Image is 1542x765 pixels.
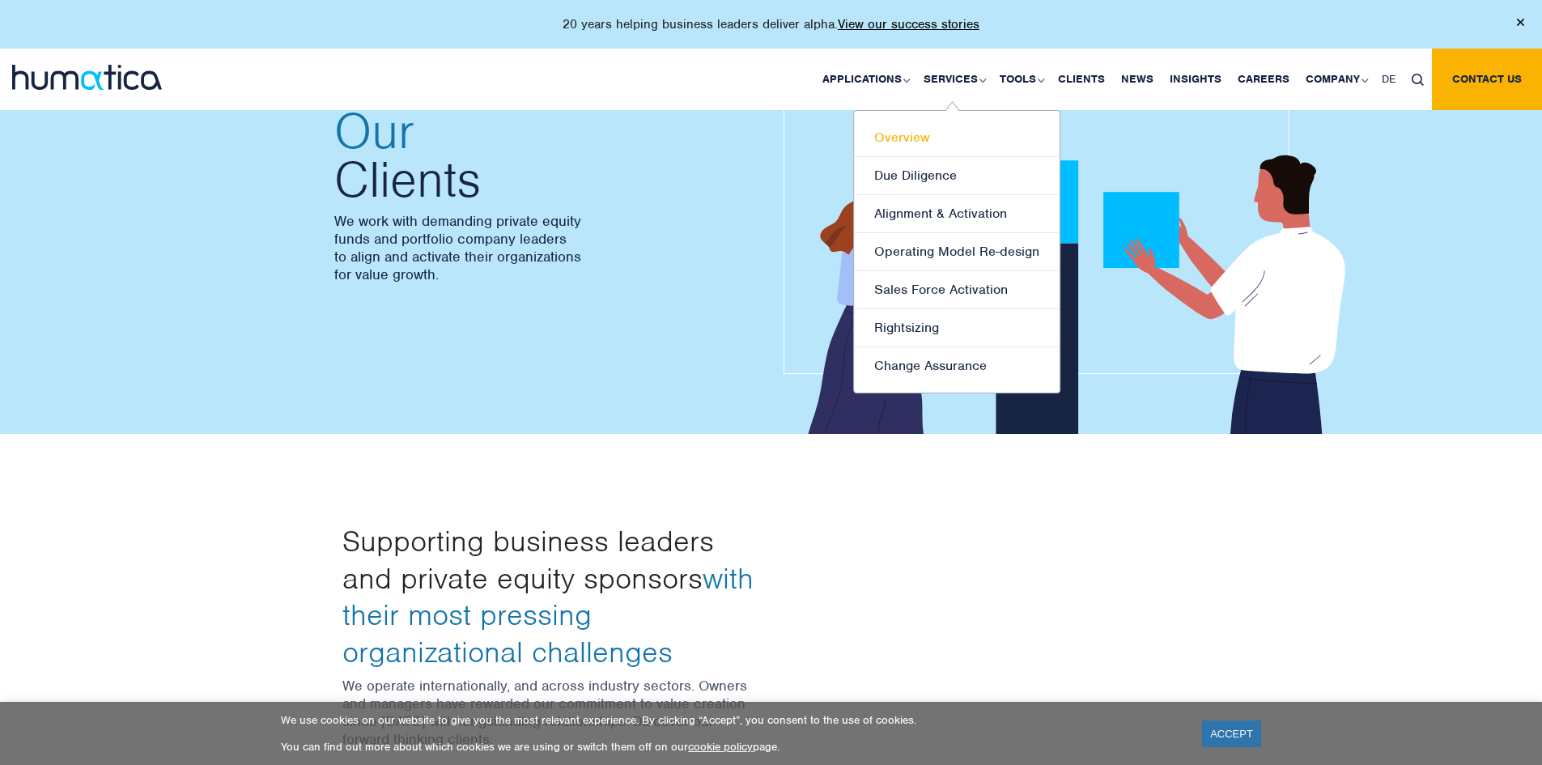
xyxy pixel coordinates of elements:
[1298,49,1374,110] a: Company
[854,347,1060,385] a: Change Assurance
[1230,49,1298,110] a: Careers
[334,212,755,283] p: We work with demanding private equity funds and portfolio company leaders to align and activate t...
[334,107,755,155] span: Our
[1374,49,1404,110] a: DE
[915,49,992,110] a: Services
[814,49,915,110] a: Applications
[854,233,1060,271] a: Operating Model Re-design
[838,16,979,32] a: View our success stories
[1412,74,1424,86] img: search_icon
[992,49,1050,110] a: Tools
[854,119,1060,157] a: Overview
[12,65,162,90] img: logo
[342,523,759,670] h3: Supporting business leaders and private equity sponsors
[1432,49,1542,110] a: Contact us
[334,107,755,204] h2: Clients
[1202,720,1261,747] a: ACCEPT
[342,677,759,748] p: We operate internationally, and across industry sectors. Owners and managers have rewarded our co...
[1050,49,1113,110] a: Clients
[1162,49,1230,110] a: Insights
[563,16,979,32] p: 20 years helping business leaders deliver alpha.
[281,740,1182,754] p: You can find out more about which cookies we are using or switch them off on our page.
[854,309,1060,347] a: Rightsizing
[1113,49,1162,110] a: News
[854,271,1060,309] a: Sales Force Activation
[854,195,1060,233] a: Alignment & Activation
[342,559,754,670] span: with their most pressing organizational challenges
[281,713,1182,727] p: We use cookies on our website to give you the most relevant experience. By clicking “Accept”, you...
[688,740,753,754] a: cookie policy
[784,65,1366,437] img: about_banner1
[854,157,1060,195] a: Due Diligence
[1382,72,1395,86] span: DE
